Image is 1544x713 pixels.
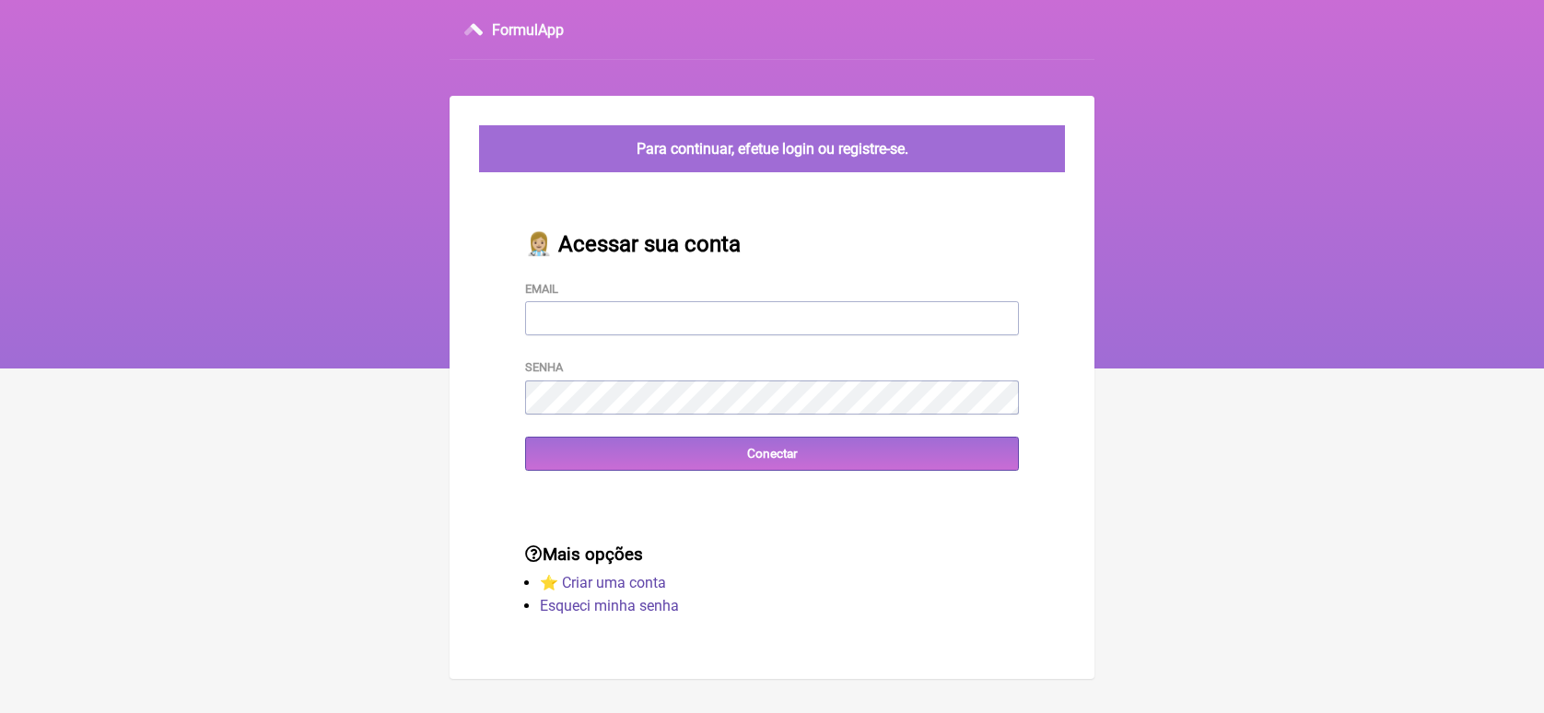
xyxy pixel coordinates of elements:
[525,282,558,296] label: Email
[479,125,1065,172] div: Para continuar, efetue login ou registre-se.
[525,437,1019,471] input: Conectar
[525,360,563,374] label: Senha
[540,597,679,614] a: Esqueci minha senha
[540,574,666,591] a: ⭐️ Criar uma conta
[492,21,564,39] h3: FormulApp
[525,544,1019,565] h3: Mais opções
[525,231,1019,257] h2: 👩🏼‍⚕️ Acessar sua conta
